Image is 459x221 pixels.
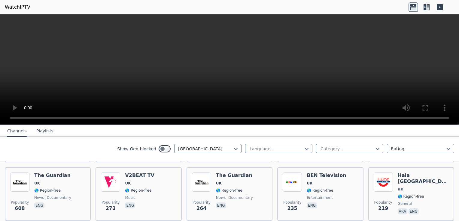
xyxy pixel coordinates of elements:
[36,125,53,137] button: Playlists
[374,172,393,192] img: Hala London
[15,205,25,212] span: 608
[378,205,388,212] span: 219
[10,172,29,192] img: The Guardian
[34,181,40,186] span: UK
[106,205,116,212] span: 273
[101,172,120,192] img: V2BEAT TV
[307,181,312,186] span: UK
[125,181,131,186] span: UK
[125,188,151,193] span: 🌎 Region-free
[307,195,333,200] span: entertainment
[34,188,61,193] span: 🌎 Region-free
[196,205,206,212] span: 264
[34,195,44,200] span: news
[283,172,302,192] img: BEN Television
[192,172,211,192] img: The Guardian
[117,146,156,152] label: Show Geo-blocked
[398,187,403,192] span: UK
[398,208,407,214] p: ara
[193,200,211,205] span: Popularity
[398,172,449,184] h6: Hala [GEOGRAPHIC_DATA]
[125,195,135,200] span: music
[125,172,154,178] h6: V2BEAT TV
[409,208,419,214] p: eng
[216,188,242,193] span: 🌎 Region-free
[216,181,222,186] span: UK
[34,172,71,178] h6: The Guardian
[125,202,135,208] p: eng
[45,195,71,200] span: documentary
[216,172,253,178] h6: The Guardian
[5,4,30,11] a: WatchIPTV
[398,194,424,199] span: 🌎 Region-free
[216,202,226,208] p: eng
[216,195,226,200] span: news
[7,125,27,137] button: Channels
[374,200,392,205] span: Popularity
[307,172,346,178] h6: BEN Television
[398,201,412,206] span: general
[34,202,44,208] p: eng
[307,202,317,208] p: eng
[287,205,297,212] span: 235
[11,200,29,205] span: Popularity
[283,200,301,205] span: Popularity
[307,188,333,193] span: 🌎 Region-free
[102,200,120,205] span: Popularity
[227,195,253,200] span: documentary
